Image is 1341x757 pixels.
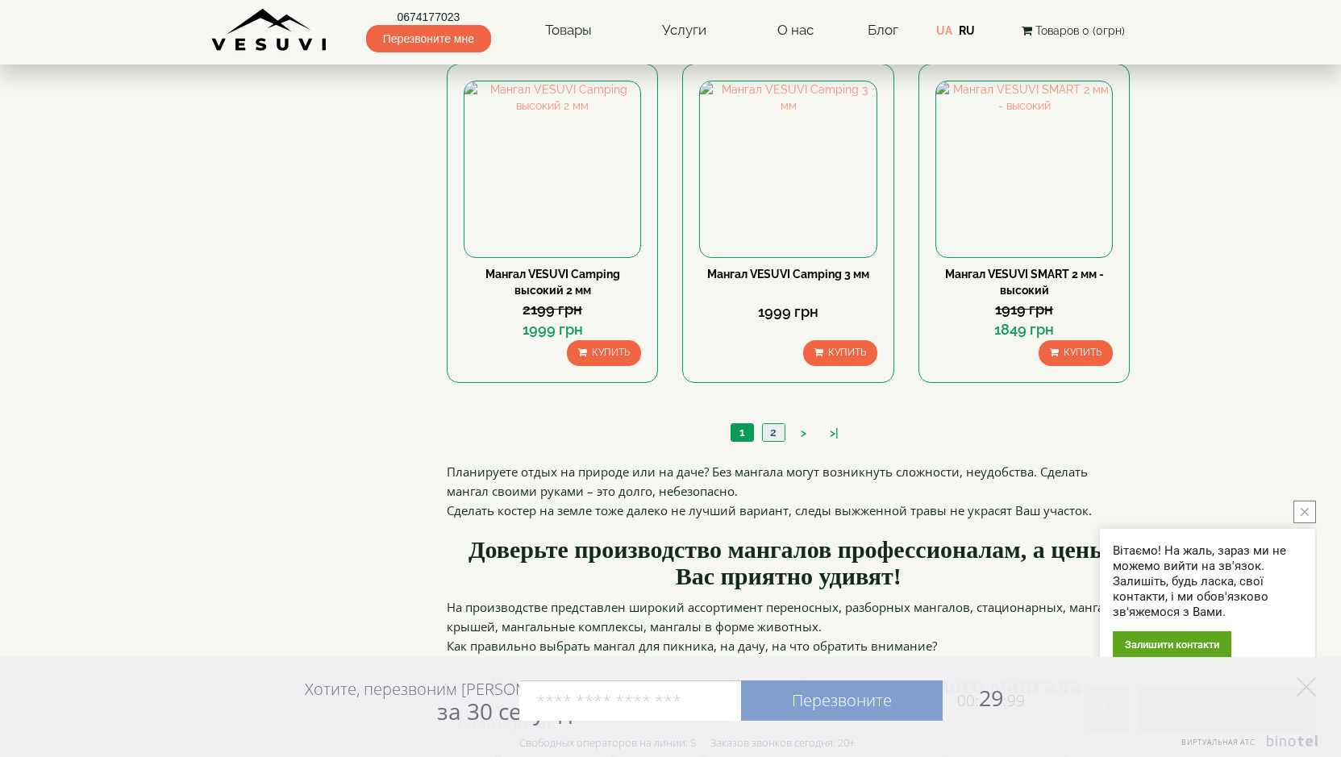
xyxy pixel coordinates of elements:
span: Перезвоните мне [366,25,491,52]
button: Товаров 0 (0грн) [1017,22,1130,40]
div: 1849 грн [935,319,1113,340]
p: Планируете отдых на природе или на даче? Без мангала могут возникнуть сложности, неудобства. Сдел... [447,462,1131,501]
span: Купить [592,347,630,358]
img: Мангал VESUVI SMART 2 мм - высокий [936,81,1112,257]
span: 29 [943,683,1025,713]
span: Товаров 0 (0грн) [1035,24,1125,37]
h2: Доверьте производство мангалов профессионалам, а цены Вас приятно удивят! [447,536,1131,589]
button: Купить [1039,340,1113,365]
span: за 30 секунд? [437,696,581,726]
button: Купить [567,340,641,365]
a: О нас [761,12,830,49]
span: 1 [739,426,745,439]
button: Купить [803,340,877,365]
img: Мангал VESUVI Camping 3 мм [700,81,876,257]
a: RU [959,24,975,37]
span: Купить [1064,347,1102,358]
a: Мангал VESUVI SMART 2 мм - высокий [945,268,1104,297]
a: Мангал VESUVI Camping высокий 2 мм [485,268,620,297]
div: Хотите, перезвоним [PERSON_NAME] [305,679,581,724]
a: Мангал VESUVI Camping 3 мм [707,268,869,281]
p: На производстве представлен широкий ассортимент переносных, разборных мангалов, стационарных, ман... [447,597,1131,636]
span: Виртуальная АТС [1181,737,1256,747]
a: 0674177023 [366,9,491,25]
a: Блог [868,22,898,38]
span: 00: [957,690,979,711]
a: >| [822,425,847,442]
div: 2199 грн [464,299,641,320]
a: UA [936,24,952,37]
a: Товары [529,12,608,49]
p: Как правильно выбрать мангал для пикника, на дачу, на что обратить внимание? [447,636,1131,655]
a: Виртуальная АТС [1172,735,1321,757]
span: Купить [828,347,866,358]
div: Залишити контакти [1113,631,1231,658]
a: Услуги [646,12,723,49]
a: 2 [762,424,785,441]
button: close button [1293,501,1316,523]
div: 1999 грн [464,319,641,340]
span: :99 [1003,690,1025,711]
div: Вітаємо! На жаль, зараз ми не можемо вийти на зв'язок. Залишіть, будь ласка, свої контакти, і ми ... [1113,543,1302,620]
div: 1999 грн [699,302,877,322]
a: > [793,425,814,442]
div: 1919 грн [935,299,1113,320]
a: Перезвоните [741,680,943,721]
p: Сделать костер на земле тоже далеко не лучший вариант, следы выжженной травы не украсят Ваш участок. [447,501,1131,520]
img: Мангал VESUVI Camping высокий 2 мм [464,81,640,257]
div: Свободных операторов на линии: 5 Заказов звонков сегодня: 20+ [519,736,855,749]
img: Завод VESUVI [211,8,328,52]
